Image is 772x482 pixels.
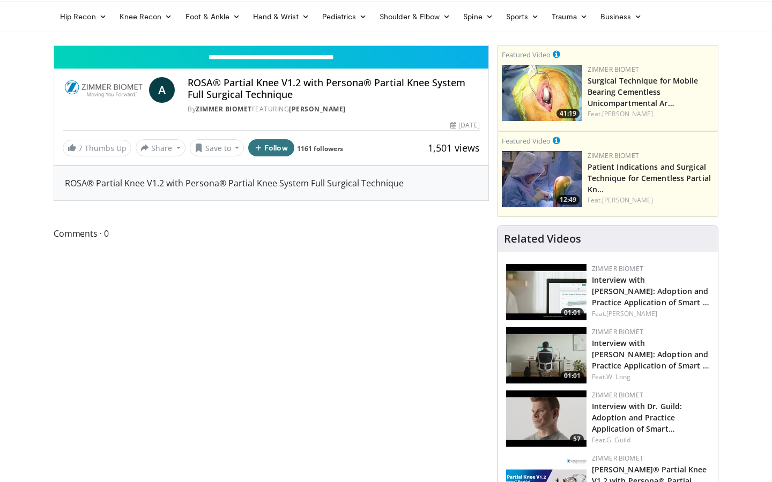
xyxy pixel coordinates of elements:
small: Featured Video [502,50,551,59]
img: e9ed289e-2b85-4599-8337-2e2b4fe0f32a.150x105_q85_crop-smart_upscale.jpg [502,65,582,121]
span: 1,501 views [428,141,480,154]
span: 01:01 [561,308,584,318]
a: 57 [506,390,587,447]
div: Feat. [592,372,709,382]
img: 9076d05d-1948-43d5-895b-0b32d3e064e7.150x105_q85_crop-smart_upscale.jpg [506,264,587,320]
a: G. Guild [606,435,630,445]
a: Patient Indications and Surgical Technique for Cementless Partial Kn… [588,162,711,194]
span: 57 [570,434,584,444]
a: Hip Recon [54,6,113,27]
a: [PERSON_NAME] [606,309,657,318]
a: Business [594,6,649,27]
div: Feat. [588,109,714,119]
a: 41:19 [502,65,582,121]
div: Feat. [592,309,709,319]
span: Comments 0 [54,227,489,240]
a: Interview with [PERSON_NAME]: Adoption and Practice Application of Smart … [592,338,709,371]
a: Sports [500,6,546,27]
a: Surgical Technique for Mobile Bearing Cementless Unicompartmental Ar… [588,76,699,108]
h4: Related Videos [504,232,581,245]
div: ROSA® Partial Knee V1.2 with Persona® Partial Knee System Full Surgical Technique [54,166,488,200]
a: Shoulder & Elbow [373,6,457,27]
a: Interview with [PERSON_NAME]: Adoption and Practice Application of Smart … [592,275,709,307]
img: Zimmer Biomet [63,77,145,103]
div: Feat. [588,195,714,205]
a: 01:01 [506,264,587,320]
div: By FEATURING [188,104,479,114]
a: Zimmer Biomet [196,104,252,114]
a: Zimmer Biomet [588,151,639,160]
a: [PERSON_NAME] [289,104,346,114]
a: Zimmer Biomet [588,65,639,74]
a: Pediatrics [316,6,373,27]
span: 41:19 [556,109,580,118]
a: 01:01 [506,327,587,383]
button: Save to [190,139,244,156]
div: [DATE] [450,120,479,130]
h4: ROSA® Partial Knee V1.2 with Persona® Partial Knee System Full Surgical Technique [188,77,479,100]
a: A [149,77,175,103]
button: Follow [248,139,294,156]
a: Zimmer Biomet [592,264,643,273]
img: 2c28c705-9b27-4f8d-ae69-2594b16edd0d.150x105_q85_crop-smart_upscale.jpg [502,151,582,207]
a: Knee Recon [113,6,179,27]
img: 01664f9e-370f-4f3e-ba1a-1c36ebbe6e28.150x105_q85_crop-smart_upscale.jpg [506,327,587,383]
a: Foot & Ankle [179,6,247,27]
button: Share [136,139,185,156]
span: 12:49 [556,195,580,205]
a: Zimmer Biomet [592,390,643,400]
small: Featured Video [502,136,551,146]
a: Zimmer Biomet [592,454,643,463]
a: W. Long [606,372,630,381]
img: c951bdf5-abfe-4c00-a045-73b5070dd0f6.150x105_q85_crop-smart_upscale.jpg [506,390,587,447]
a: [PERSON_NAME] [602,109,653,118]
a: 7 Thumbs Up [63,140,131,156]
a: [PERSON_NAME] [602,195,653,205]
a: Spine [457,6,499,27]
a: 12:49 [502,151,582,207]
a: Zimmer Biomet [592,327,643,336]
span: 7 [78,143,83,153]
a: Trauma [545,6,594,27]
div: Feat. [592,435,709,445]
a: Interview with Dr. Guild: Adoption and Practice Application of Smart… [592,401,682,434]
a: 1161 followers [297,144,343,153]
span: 01:01 [561,371,584,381]
a: Hand & Wrist [247,6,316,27]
